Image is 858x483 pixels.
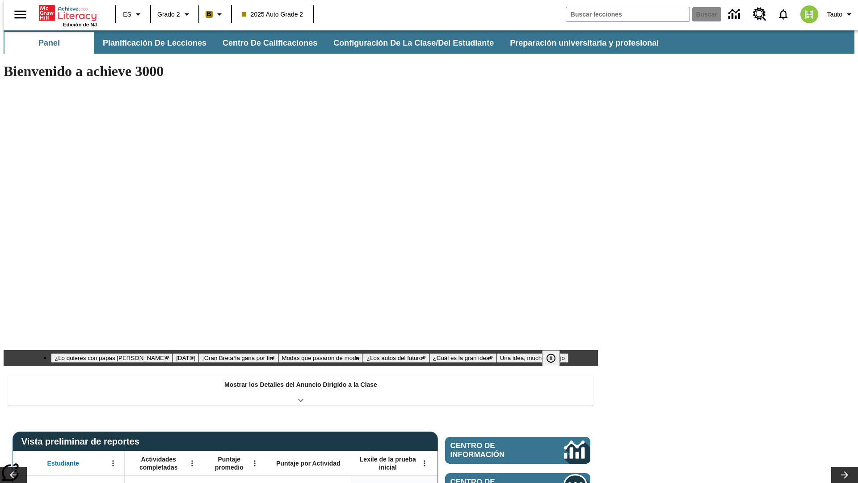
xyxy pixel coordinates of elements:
[429,353,496,363] button: Diapositiva 6 ¿Cuál es la gran idea?
[326,32,501,54] button: Configuración de la clase/del estudiante
[63,22,97,27] span: Edición de NJ
[723,2,748,27] a: Centro de información
[827,10,842,19] span: Tauto
[8,375,593,406] div: Mostrar los Detalles del Anuncio Dirigido a la Clase
[276,459,340,467] span: Puntaje por Actividad
[363,353,429,363] button: Diapositiva 5 ¿Los autos del futuro?
[172,353,198,363] button: Diapositiva 2 Día del Trabajo
[106,457,120,470] button: Abrir menú
[748,2,772,26] a: Centro de recursos, Se abrirá en una pestaña nueva.
[496,353,568,363] button: Diapositiva 7 Una idea, mucho trabajo
[51,353,172,363] button: Diapositiva 1 ¿Lo quieres con papas fritas?
[39,4,97,22] a: Portada
[39,3,97,27] div: Portada
[154,6,196,22] button: Grado: Grado 2, Elige un grado
[96,32,214,54] button: Planificación de lecciones
[123,10,131,19] span: ES
[566,7,690,21] input: Buscar campo
[445,437,590,464] a: Centro de información
[355,455,421,471] span: Lexile de la prueba inicial
[278,353,363,363] button: Diapositiva 4 Modas que pasaron de moda
[772,3,795,26] a: Notificaciones
[185,457,199,470] button: Abrir menú
[4,32,667,54] div: Subbarra de navegación
[4,63,598,80] h1: Bienvenido a achieve 3000
[4,30,854,54] div: Subbarra de navegación
[119,6,147,22] button: Lenguaje: ES, Selecciona un idioma
[831,467,858,483] button: Carrusel de lecciones, seguir
[795,3,824,26] button: Escoja un nuevo avatar
[129,455,188,471] span: Actividades completadas
[824,6,858,22] button: Perfil/Configuración
[542,350,560,366] button: Pausar
[7,1,34,28] button: Abrir el menú lateral
[215,32,324,54] button: Centro de calificaciones
[202,6,228,22] button: Boost El color de la clase es anaranjado claro. Cambiar el color de la clase.
[198,353,278,363] button: Diapositiva 3 ¡Gran Bretaña gana por fin!
[21,436,144,447] span: Vista preliminar de reportes
[47,459,80,467] span: Estudiante
[242,10,303,19] span: 2025 Auto Grade 2
[208,455,251,471] span: Puntaje promedio
[207,8,211,20] span: B
[503,32,666,54] button: Preparación universitaria y profesional
[800,5,818,23] img: avatar image
[450,441,534,459] span: Centro de información
[248,457,261,470] button: Abrir menú
[224,380,377,390] p: Mostrar los Detalles del Anuncio Dirigido a la Clase
[542,350,569,366] div: Pausar
[418,457,431,470] button: Abrir menú
[157,10,180,19] span: Grado 2
[4,32,94,54] button: Panel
